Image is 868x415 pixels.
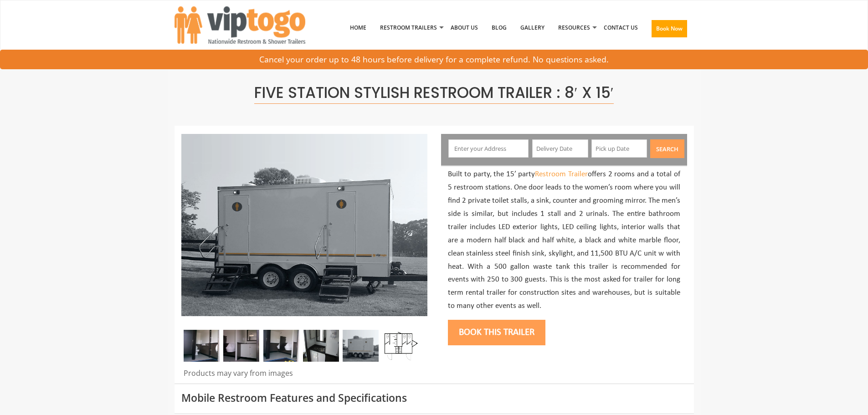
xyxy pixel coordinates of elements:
a: Gallery [514,4,551,51]
input: Pick up Date [591,139,647,158]
img: Privacy is ensured by dividing walls that separate the urinals from the sink area. [223,330,259,362]
img: Restroom trailers include all the paper supplies you should need for your event. [184,330,220,362]
input: Delivery Date [532,139,588,158]
a: Restroom Trailer [535,170,588,178]
button: Book Now [652,20,687,37]
a: About Us [444,4,485,51]
div: Products may vary from images [181,368,427,384]
p: Built to party, the 15’ party offers 2 rooms and a total of 5 restroom stations. One door leads t... [448,168,680,313]
input: Enter your Address [448,139,529,158]
button: Search [650,139,684,158]
button: Live Chat [832,379,868,415]
img: VIPTOGO [175,6,305,44]
a: Blog [485,4,514,51]
span: Five Station Stylish Restroom Trailer : 8′ x 15′ [254,82,613,104]
a: Book Now [645,4,694,57]
a: Resources [551,4,597,51]
button: Book this trailer [448,320,545,345]
img: Full view of five station restroom trailer with two separate doors for men and women [343,330,379,362]
img: Full view of five station restroom trailer with two separate doors for men and women [181,134,427,316]
img: A 2-urinal design makes this a 5 station restroom trailer. [263,330,299,362]
h3: Mobile Restroom Features and Specifications [181,392,687,404]
a: Home [343,4,373,51]
a: Contact Us [597,4,645,51]
img: Floor Plan of 5 station restroom with sink and toilet [383,330,419,362]
a: Restroom Trailers [373,4,444,51]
